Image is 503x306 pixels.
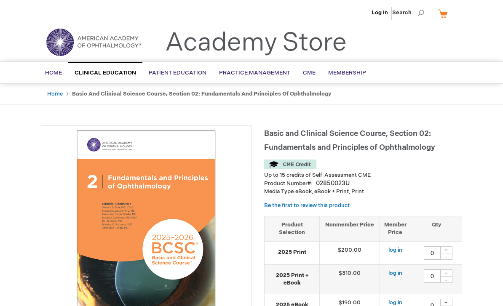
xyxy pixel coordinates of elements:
input: Qty [424,269,441,283]
div: 02850023U [316,179,350,188]
a: Home [47,90,63,97]
span: Clinical Education [75,69,136,76]
th: Nonmember Price [320,216,380,241]
a: Academy Store [165,28,347,58]
div: + [440,269,452,277]
a: Log In [372,9,388,16]
strong: 2025 Print + eBook [269,271,315,287]
input: Qty [424,246,441,260]
strong: Product Number [264,180,313,187]
th: Product Selection [265,216,320,241]
strong: Basic and Clinical Science Course, Section 02: Fundamentals and Principles of Ophthalmology [72,90,331,97]
td: $310.00 [320,264,380,294]
a: log in [388,270,402,277]
span: Membership [328,69,366,76]
span: Patient Education [149,69,206,76]
div: - [440,253,452,260]
div: + [440,246,452,253]
span: CME [303,69,316,76]
span: Home [45,69,62,76]
td: $200.00 [320,241,380,264]
li: Up to 15 credits of Self-Assessment CME [264,171,462,179]
strong: 2025 Print [269,248,315,256]
img: CME Credit [264,160,316,169]
span: Basic and Clinical Science Course, Section 02: Fundamentals and Principles of Ophthalmology [264,129,435,152]
p: eBook, eBook + Print, Print [264,188,462,196]
a: Be the first to review this product [264,202,350,209]
span: Search [392,4,424,21]
a: log in [388,299,402,306]
th: Member Price [380,216,411,241]
span: Practice Management [219,69,290,76]
div: + [440,299,452,306]
th: Qty [411,216,462,241]
div: - [440,276,452,283]
strong: Media Type: [264,188,295,195]
a: log in [388,247,402,253]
